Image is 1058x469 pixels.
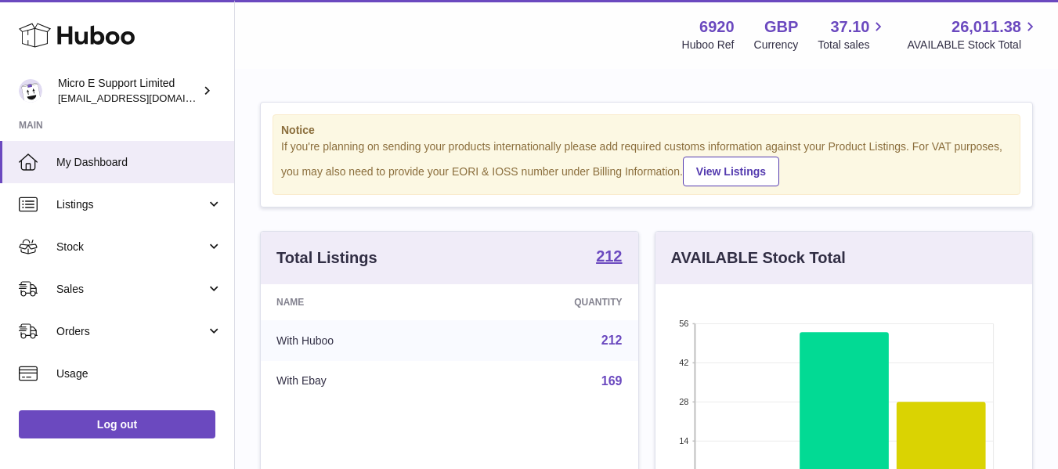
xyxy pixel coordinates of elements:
text: 56 [679,319,688,328]
div: Currency [754,38,799,52]
span: AVAILABLE Stock Total [907,38,1039,52]
a: 169 [601,374,623,388]
h3: AVAILABLE Stock Total [671,247,846,269]
a: 26,011.38 AVAILABLE Stock Total [907,16,1039,52]
span: 26,011.38 [951,16,1021,38]
th: Name [261,284,460,320]
a: 212 [596,248,622,267]
a: 212 [601,334,623,347]
strong: Notice [281,123,1012,138]
h3: Total Listings [276,247,377,269]
span: My Dashboard [56,155,222,170]
span: Usage [56,366,222,381]
strong: GBP [764,16,798,38]
strong: 6920 [699,16,735,38]
span: Total sales [818,38,887,52]
span: Stock [56,240,206,254]
span: Sales [56,282,206,297]
span: Listings [56,197,206,212]
a: 37.10 Total sales [818,16,887,52]
div: If you're planning on sending your products internationally please add required customs informati... [281,139,1012,186]
th: Quantity [460,284,638,320]
a: View Listings [683,157,779,186]
div: Huboo Ref [682,38,735,52]
text: 28 [679,397,688,406]
div: Micro E Support Limited [58,76,199,106]
span: [EMAIL_ADDRESS][DOMAIN_NAME] [58,92,230,104]
td: With Huboo [261,320,460,361]
a: Log out [19,410,215,438]
text: 14 [679,436,688,446]
text: 42 [679,358,688,367]
strong: 212 [596,248,622,264]
img: contact@micropcsupport.com [19,79,42,103]
span: 37.10 [830,16,869,38]
td: With Ebay [261,361,460,402]
span: Orders [56,324,206,339]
